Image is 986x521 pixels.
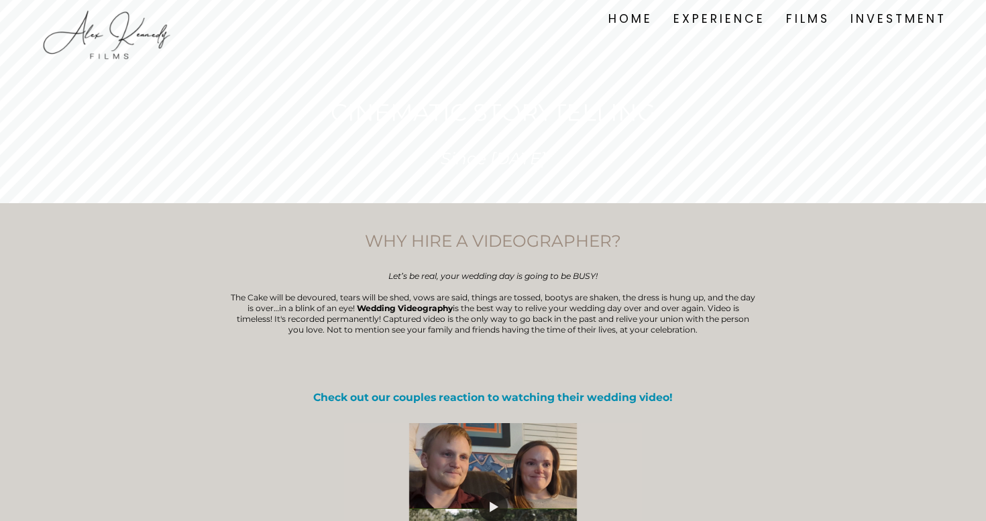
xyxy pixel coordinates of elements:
a: EXPERIENCE [673,9,765,28]
strong: Check out our couples reaction to watching their wedding video! [313,391,673,404]
img: Alex Kennedy Films [40,8,174,62]
em: Let’s be real, your wedding day is going to be BUSY! [388,271,598,281]
a: Alex Kennedy Films [40,8,174,30]
a: HOME [608,9,653,28]
p: The Cake will be devoured, tears will be shed, vows are said, things are tossed, bootys are shake... [230,271,756,335]
a: INVESTMENT [851,9,946,28]
em: Since [DATE] [441,148,546,168]
strong: Wedding Videography [357,303,453,313]
a: FILMS [786,9,830,28]
h4: WHY HIRE A VIDEOGRAPHER? [230,230,756,253]
span: CINEMATIC STORYTELLING [331,98,655,127]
